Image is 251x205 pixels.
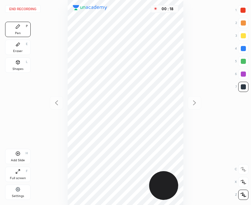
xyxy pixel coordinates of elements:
div: Settings [12,194,24,198]
div: P [26,25,28,28]
div: Full screen [10,177,26,180]
button: End recording [5,5,41,13]
div: 6 [235,69,248,79]
div: L [26,60,28,64]
div: C [235,164,248,174]
div: Add Slide [11,159,25,162]
div: E [26,42,28,46]
div: 00 : 18 [160,7,175,11]
div: 2 [235,18,248,28]
div: 5 [235,56,248,66]
img: logo.38c385cc.svg [73,5,107,10]
div: Z [235,190,248,200]
div: Eraser [13,49,23,53]
div: F [26,170,28,173]
div: 4 [235,43,248,54]
div: 3 [235,31,248,41]
div: 7 [235,82,248,92]
div: Shapes [12,67,23,71]
div: 1 [235,5,248,15]
div: H [26,152,28,155]
div: Pen [15,32,21,35]
div: X [235,177,248,187]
